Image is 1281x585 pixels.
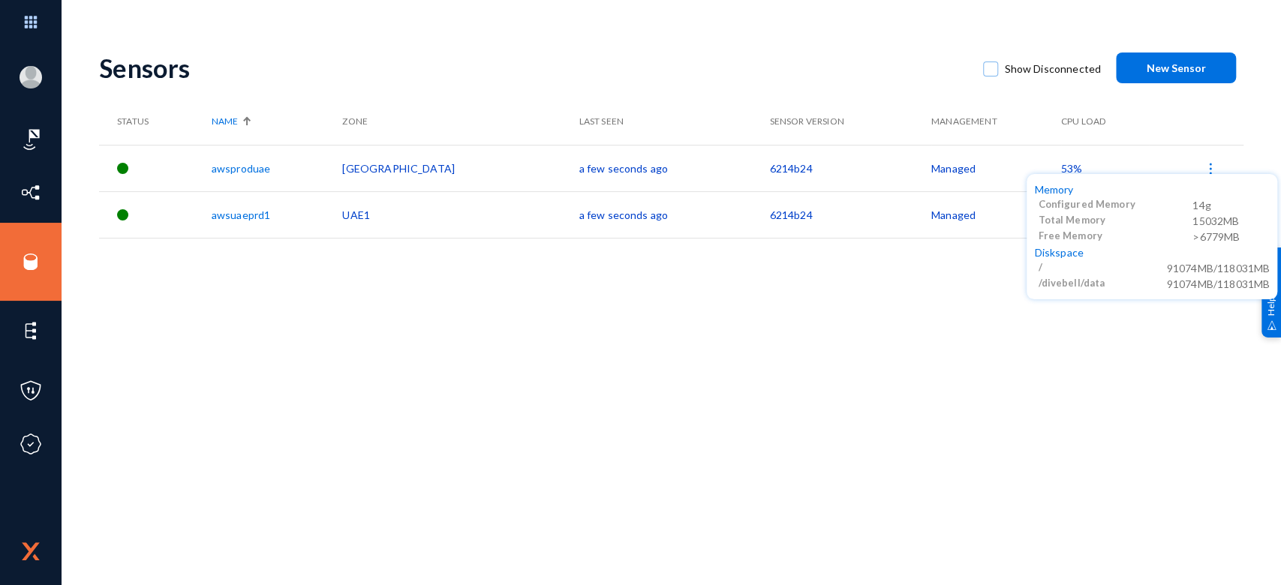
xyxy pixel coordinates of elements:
[1038,213,1192,229] div: Total Memory
[1034,181,1270,197] div: Memory
[1192,197,1270,213] div: 14g
[1192,229,1270,244] div: >6779MB
[1034,244,1270,260] div: Diskspace
[1038,260,1166,276] div: /
[1038,197,1192,213] div: Configured Memory
[1166,260,1270,276] div: 91074MB/118031MB
[1038,229,1192,244] div: Free Memory
[1038,276,1166,292] div: /divebell/data
[1192,213,1270,229] div: 15032MB
[1166,276,1270,292] div: 91074MB/118031MB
